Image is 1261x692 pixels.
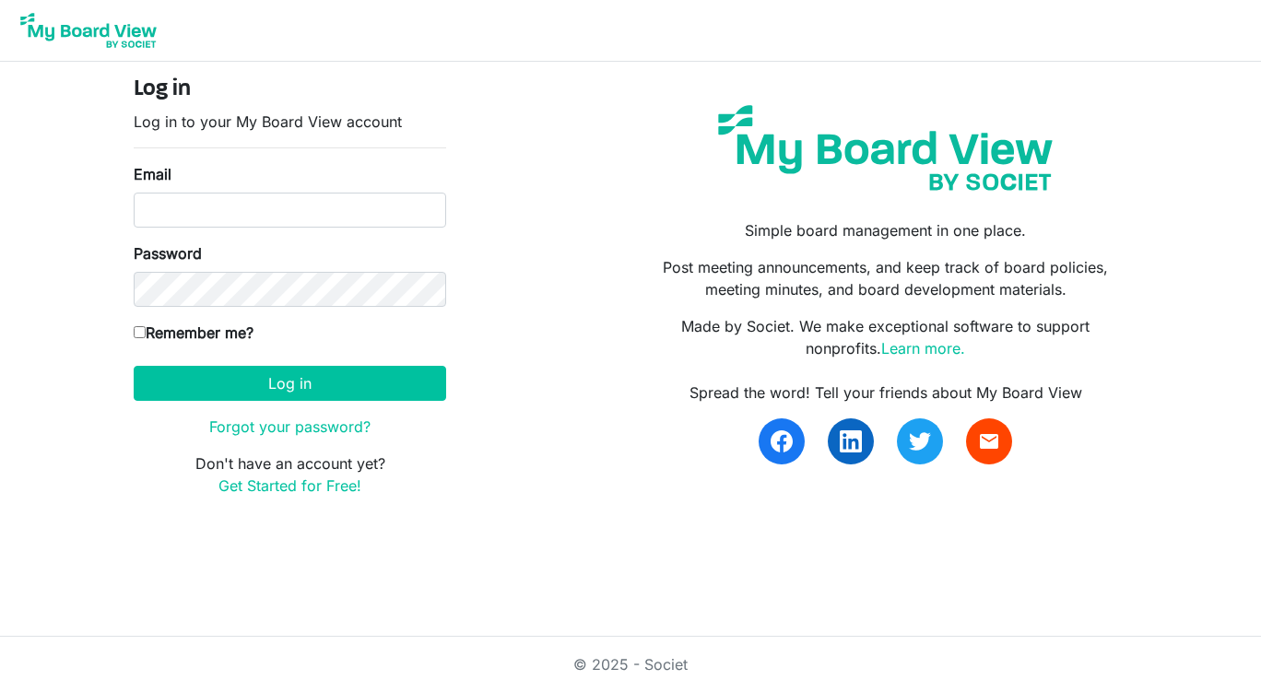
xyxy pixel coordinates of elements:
p: Made by Societ. We make exceptional software to support nonprofits. [644,315,1127,359]
img: twitter.svg [909,430,931,452]
label: Email [134,163,171,185]
p: Don't have an account yet? [134,452,446,497]
a: Forgot your password? [209,417,371,436]
h4: Log in [134,76,446,103]
input: Remember me? [134,326,146,338]
label: Password [134,242,202,264]
span: email [978,430,1000,452]
img: My Board View Logo [15,7,162,53]
label: Remember me? [134,322,253,344]
button: Log in [134,366,446,401]
a: Get Started for Free! [218,476,361,495]
a: © 2025 - Societ [573,655,688,674]
p: Log in to your My Board View account [134,111,446,133]
a: Learn more. [881,339,965,358]
a: email [966,418,1012,464]
p: Post meeting announcements, and keep track of board policies, meeting minutes, and board developm... [644,256,1127,300]
img: linkedin.svg [840,430,862,452]
div: Spread the word! Tell your friends about My Board View [644,381,1127,404]
p: Simple board management in one place. [644,219,1127,241]
img: my-board-view-societ.svg [704,91,1067,205]
img: facebook.svg [771,430,793,452]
